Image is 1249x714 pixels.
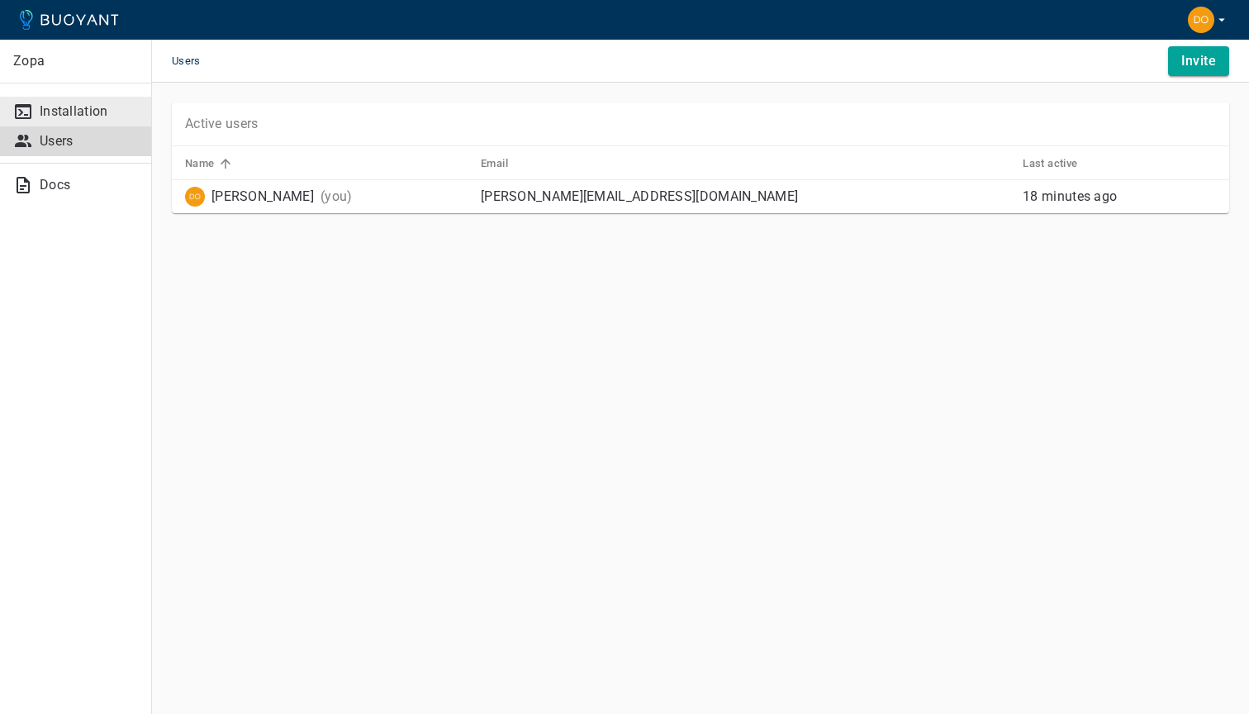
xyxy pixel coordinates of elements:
[185,187,205,207] img: dominic.villamero@zopa.com
[481,188,1009,205] p: [PERSON_NAME][EMAIL_ADDRESS][DOMAIN_NAME]
[481,156,530,171] span: Email
[40,133,138,150] p: Users
[481,157,508,170] h5: Email
[1188,7,1214,33] img: Dominic
[321,188,353,205] p: (you)
[40,103,138,120] p: Installation
[13,53,138,69] p: Zopa
[1023,188,1117,204] relative-time: 18 minutes ago
[1023,157,1077,170] h5: Last active
[1181,53,1216,69] h4: Invite
[1168,46,1229,76] button: Invite
[172,40,221,83] span: Users
[40,177,138,193] p: Docs
[1023,188,1117,204] span: Wed, 24 Sep 2025 10:21:22 BST / Wed, 24 Sep 2025 09:21:22 UTC
[211,188,314,205] p: [PERSON_NAME]
[185,156,236,171] span: Name
[185,116,259,132] p: Active users
[185,157,215,170] h5: Name
[1023,156,1099,171] span: Last active
[185,187,314,207] div: Dominic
